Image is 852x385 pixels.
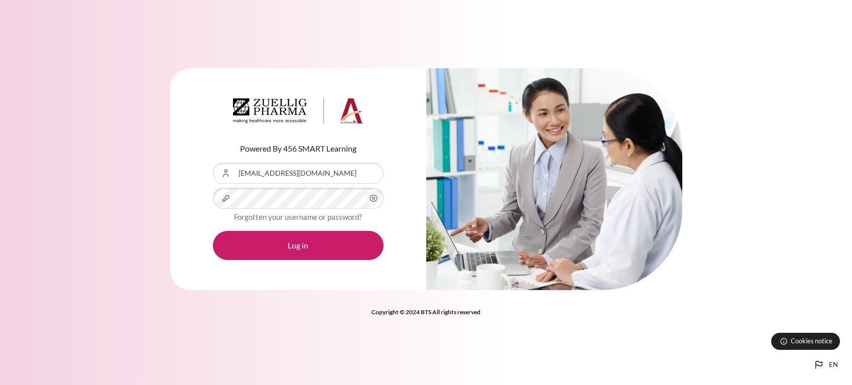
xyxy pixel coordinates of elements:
[213,143,384,155] p: Powered By 456 SMART Learning
[234,212,362,221] a: Forgotten your username or password?
[372,308,480,316] strong: Copyright © 2024 BTS All rights reserved
[213,163,384,184] input: Username or Email Address
[213,231,384,260] button: Log in
[809,355,842,375] button: Languages
[771,333,840,350] button: Cookies notice
[829,360,838,370] span: en
[791,336,832,346] span: Cookies notice
[233,98,363,123] img: Architeck
[233,98,363,127] a: Architeck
